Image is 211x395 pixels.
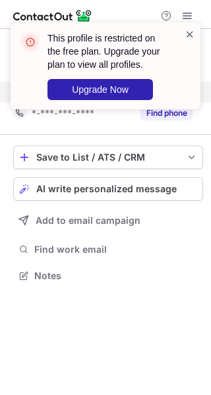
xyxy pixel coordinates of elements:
button: Find work email [13,240,203,259]
button: AI write personalized message [13,177,203,201]
span: Upgrade Now [72,84,129,95]
span: AI write personalized message [36,184,177,194]
div: Save to List / ATS / CRM [36,152,180,163]
span: Notes [34,270,198,282]
header: This profile is restricted on the free plan. Upgrade your plan to view all profiles. [47,32,169,71]
img: error [20,32,41,53]
button: Notes [13,267,203,285]
button: Upgrade Now [47,79,153,100]
img: ContactOut v5.3.10 [13,8,92,24]
button: Add to email campaign [13,209,203,232]
button: save-profile-one-click [13,145,203,169]
span: Find work email [34,244,198,255]
span: Add to email campaign [36,215,140,226]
